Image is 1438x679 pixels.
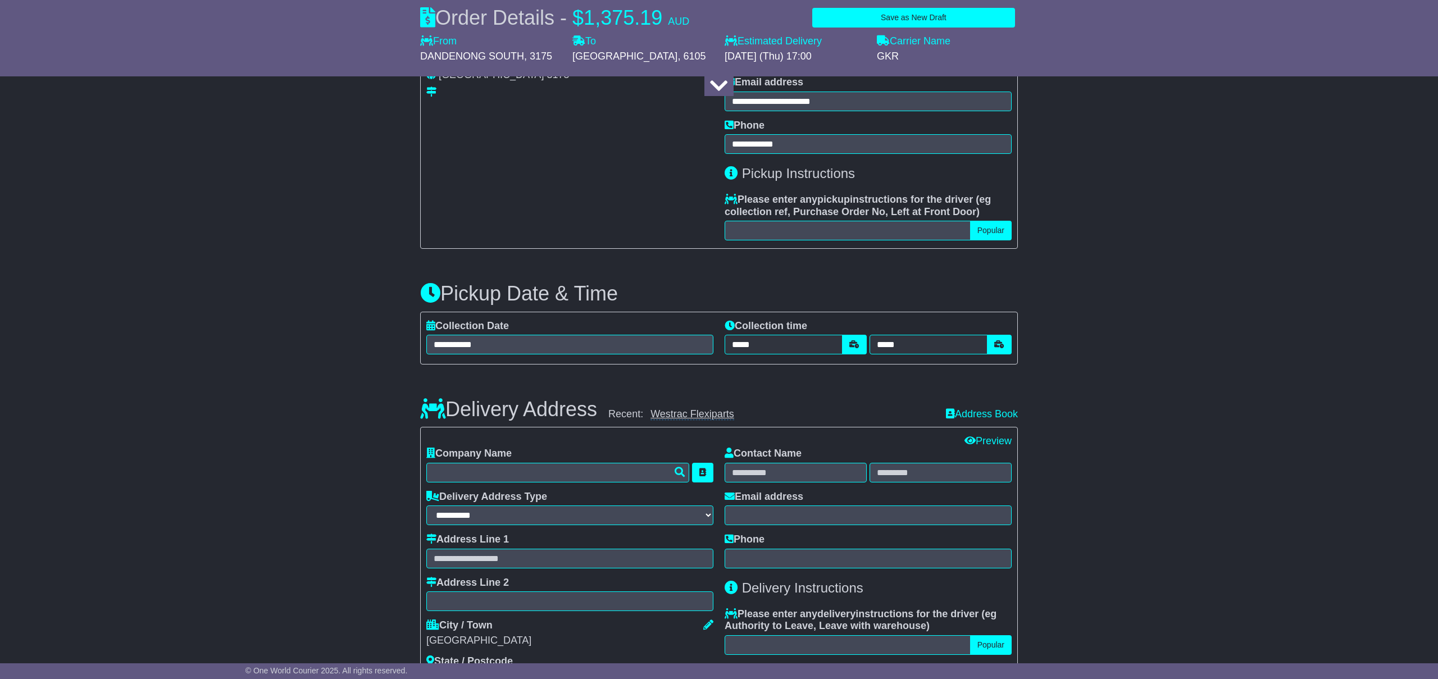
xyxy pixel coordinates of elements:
label: Collection Date [426,320,509,332]
label: From [420,35,457,48]
label: Carrier Name [877,35,950,48]
button: Save as New Draft [812,8,1015,28]
span: , 6105 [677,51,706,62]
span: eg collection ref, Purchase Order No, Left at Front Door [725,194,991,217]
div: [DATE] (Thu) 17:00 [725,51,866,63]
span: $ [572,6,584,29]
label: Email address [725,491,803,503]
span: eg Authority to Leave, Leave with warehouse [725,608,996,632]
h3: Delivery Address [420,398,597,421]
span: Pickup Instructions [742,166,855,181]
button: Popular [970,635,1012,655]
span: delivery [817,608,855,619]
label: Collection time [725,320,807,332]
span: Delivery Instructions [742,580,863,595]
label: City / Town [426,619,493,632]
label: Estimated Delivery [725,35,866,48]
label: Address Line 2 [426,577,509,589]
label: Please enter any instructions for the driver ( ) [725,608,1012,632]
label: Phone [725,120,764,132]
a: Address Book [946,408,1018,420]
label: Address Line 1 [426,534,509,546]
span: DANDENONG SOUTH [420,51,524,62]
label: State / Postcode [426,655,513,668]
span: © One World Courier 2025. All rights reserved. [245,666,408,675]
div: [GEOGRAPHIC_DATA] [426,635,713,647]
span: [GEOGRAPHIC_DATA] [572,51,677,62]
label: To [572,35,596,48]
span: pickup [817,194,850,205]
span: 1,375.19 [584,6,662,29]
label: Please enter any instructions for the driver ( ) [725,194,1012,218]
label: Contact Name [725,448,802,460]
a: Preview [964,435,1012,446]
button: Popular [970,221,1012,240]
label: Phone [725,534,764,546]
h3: Pickup Date & Time [420,282,1018,305]
div: GKR [877,51,1018,63]
div: Recent: [608,408,935,421]
a: Westrac Flexiparts [650,408,734,420]
label: Company Name [426,448,512,460]
div: Order Details - [420,6,689,30]
label: Delivery Address Type [426,491,547,503]
span: , 3175 [524,51,552,62]
span: AUD [668,16,689,27]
